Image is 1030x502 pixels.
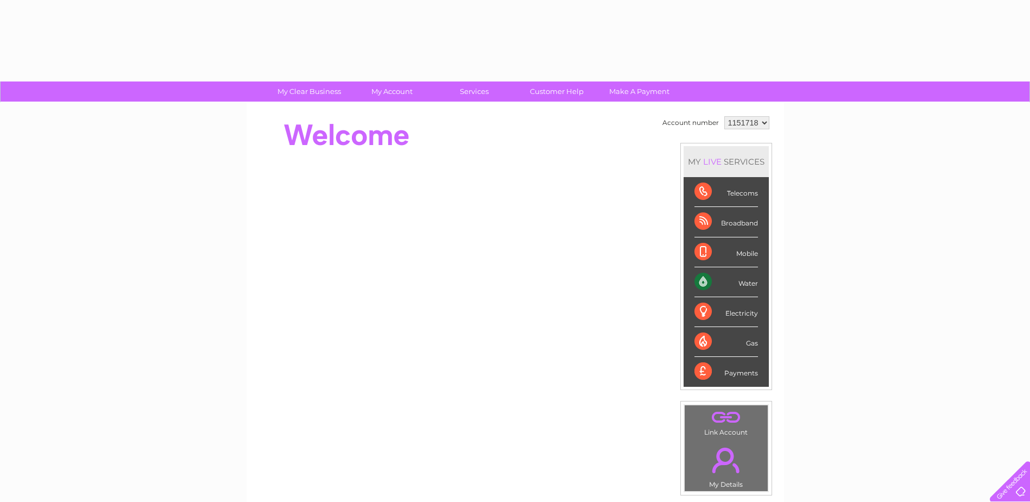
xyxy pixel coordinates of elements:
[264,81,354,102] a: My Clear Business
[684,438,768,492] td: My Details
[660,114,722,132] td: Account number
[687,441,765,479] a: .
[694,267,758,297] div: Water
[694,207,758,237] div: Broadband
[684,146,769,177] div: MY SERVICES
[684,405,768,439] td: Link Account
[694,357,758,386] div: Payments
[595,81,684,102] a: Make A Payment
[694,237,758,267] div: Mobile
[694,177,758,207] div: Telecoms
[687,408,765,427] a: .
[701,156,724,167] div: LIVE
[347,81,437,102] a: My Account
[429,81,519,102] a: Services
[694,297,758,327] div: Electricity
[694,327,758,357] div: Gas
[512,81,602,102] a: Customer Help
